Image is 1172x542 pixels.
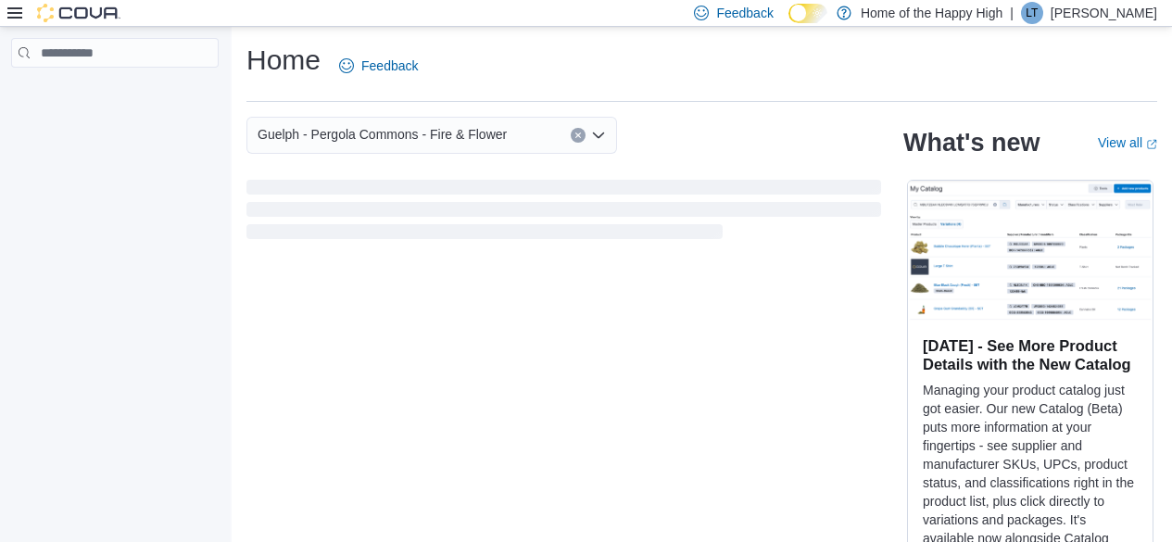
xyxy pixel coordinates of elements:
span: Feedback [361,57,418,75]
input: Dark Mode [788,4,827,23]
span: LT [1026,2,1038,24]
span: Guelph - Pergola Commons - Fire & Flower [258,123,507,145]
p: | [1010,2,1014,24]
button: Clear input [571,128,586,143]
p: Home of the Happy High [861,2,1002,24]
a: View allExternal link [1098,135,1157,150]
button: Open list of options [591,128,606,143]
h3: [DATE] - See More Product Details with the New Catalog [923,336,1138,373]
div: Lisa Taylor [1021,2,1043,24]
span: Feedback [716,4,773,22]
span: Loading [246,183,881,243]
img: Cova [37,4,120,22]
span: Dark Mode [788,23,789,24]
h1: Home [246,42,321,79]
h2: What's new [903,128,1040,158]
nav: Complex example [11,71,219,116]
p: [PERSON_NAME] [1051,2,1157,24]
svg: External link [1146,139,1157,150]
a: Feedback [332,47,425,84]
